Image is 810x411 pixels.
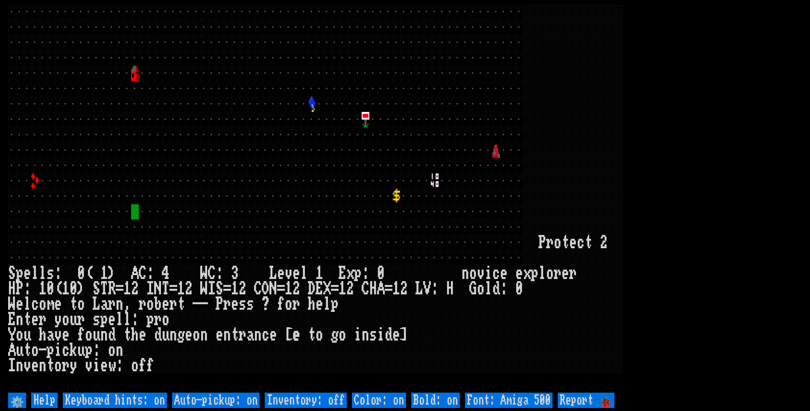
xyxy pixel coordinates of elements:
input: Report 🐞 [558,393,614,408]
div: c [262,327,269,343]
div: w [108,358,116,373]
div: v [54,327,62,343]
div: W [200,281,208,297]
div: l [485,281,492,297]
div: 1 [177,281,185,297]
div: r [108,297,116,312]
div: o [77,297,85,312]
div: r [62,358,70,373]
div: n [116,297,123,312]
div: H [8,281,16,297]
div: r [239,327,246,343]
div: I [208,281,216,297]
div: C [208,266,216,281]
div: n [16,358,23,373]
div: L [93,297,100,312]
div: 2 [292,281,300,297]
div: D [308,281,316,297]
div: a [47,327,54,343]
div: T [162,281,170,297]
div: I [8,358,16,373]
div: p [331,297,339,312]
div: o [54,358,62,373]
div: r [223,297,231,312]
div: : [500,281,508,297]
div: 1 [39,281,47,297]
div: l [23,297,31,312]
div: r [554,266,561,281]
div: P [538,235,546,250]
div: v [285,266,292,281]
div: f [139,358,146,373]
div: n [100,327,108,343]
div: 3 [231,266,239,281]
div: u [23,327,31,343]
div: k [70,343,77,358]
div: 1 [231,281,239,297]
div: e [16,297,23,312]
div: u [16,343,23,358]
div: f [77,327,85,343]
div: 1 [339,281,346,297]
div: e [231,297,239,312]
div: s [246,297,254,312]
div: n [16,312,23,327]
div: p [16,266,23,281]
div: e [100,358,108,373]
div: ( [54,281,62,297]
div: t [308,327,316,343]
div: : [131,312,139,327]
input: Auto-pickup: on [172,393,260,408]
div: d [385,327,392,343]
div: = [385,281,392,297]
div: N [154,281,162,297]
div: u [77,343,85,358]
div: : [216,266,223,281]
div: [ [285,327,292,343]
div: c [577,235,585,250]
div: = [223,281,231,297]
div: = [277,281,285,297]
div: 0 [47,281,54,297]
div: ) [108,266,116,281]
div: e [292,266,300,281]
div: i [354,327,362,343]
div: : [116,358,123,373]
div: H [369,281,377,297]
div: C [362,281,369,297]
div: A [377,281,385,297]
div: R [108,281,116,297]
div: n [462,266,469,281]
div: o [477,281,485,297]
div: l [538,266,546,281]
div: o [62,312,70,327]
div: L [415,281,423,297]
div: o [554,235,561,250]
div: 0 [70,281,77,297]
div: n [200,327,208,343]
div: 2 [346,281,354,297]
div: t [23,343,31,358]
div: P [16,281,23,297]
div: Y [8,327,16,343]
div: L [269,266,277,281]
div: t [177,297,185,312]
div: l [323,297,331,312]
div: P [216,297,223,312]
div: x [523,266,531,281]
input: ⚙️ [8,393,26,408]
div: s [93,312,100,327]
div: 1 [285,281,292,297]
div: o [39,297,47,312]
input: Help [31,393,58,408]
div: h [131,327,139,343]
div: 0 [77,266,85,281]
div: E [339,266,346,281]
input: Bold: on [411,393,460,408]
div: v [85,358,93,373]
div: p [47,343,54,358]
div: 2 [239,281,246,297]
div: p [531,266,538,281]
div: 0 [515,281,523,297]
div: o [162,312,170,327]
